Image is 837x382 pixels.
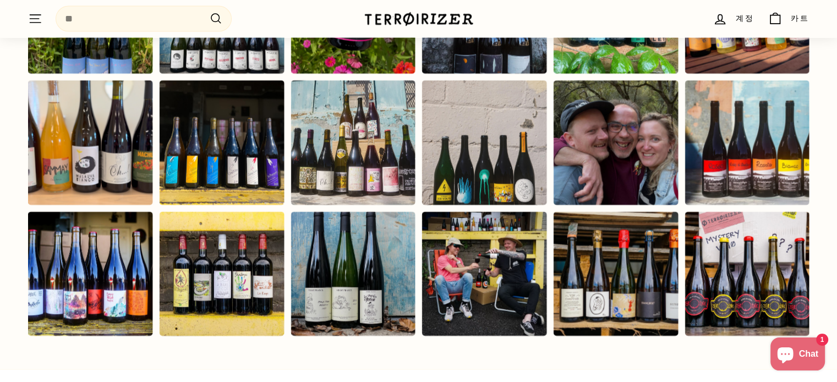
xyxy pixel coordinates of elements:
[159,81,284,206] div: 인스타그램 게시물이 팝업으로 열립니다
[685,81,809,206] div: 인스타그램 게시물이 팝업으로 열립니다
[791,14,809,23] font: 카트
[291,81,415,206] div: 인스타그램 게시물이 팝업으로 열립니다
[28,81,152,206] div: 인스타그램 게시물이 팝업으로 열립니다
[422,212,546,337] div: 인스타그램 게시물이 팝업으로 열립니다
[553,81,678,206] div: 인스타그램 게시물이 팝업으로 열립니다
[706,3,761,35] a: 계정
[553,212,678,337] div: 인스타그램 게시물이 팝업으로 열립니다
[761,3,816,35] a: 카트
[422,81,546,206] div: 인스타그램 게시물이 팝업으로 열립니다
[159,212,284,337] div: 인스타그램 게시물이 팝업으로 열립니다
[736,14,754,23] font: 계정
[28,212,152,337] div: 인스타그램 게시물이 팝업으로 열립니다
[685,212,809,337] div: 인스타그램 게시물이 팝업으로 열립니다
[291,212,415,337] div: 인스타그램 게시물이 팝업으로 열립니다
[767,337,828,373] inbox-online-store-chat: Shopify 온라인 스토어 채팅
